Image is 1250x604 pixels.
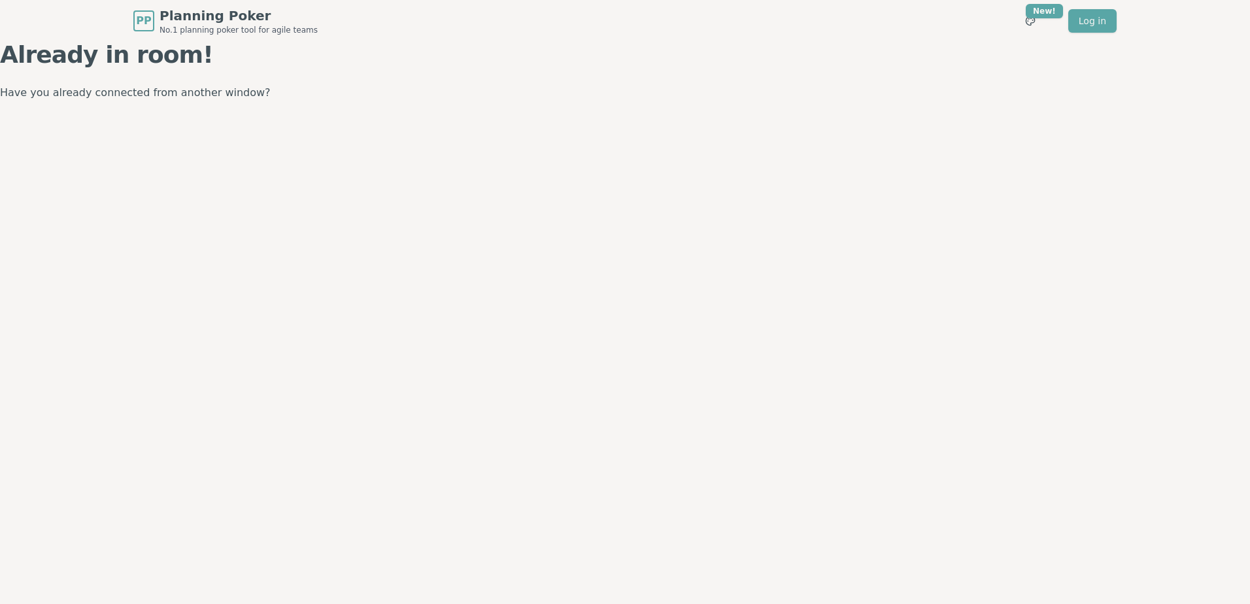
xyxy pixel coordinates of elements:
[133,7,318,35] a: PPPlanning PokerNo.1 planning poker tool for agile teams
[160,25,318,35] span: No.1 planning poker tool for agile teams
[1068,9,1117,33] a: Log in
[1019,9,1042,33] button: New!
[136,13,151,29] span: PP
[160,7,318,25] span: Planning Poker
[1026,4,1063,18] div: New!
